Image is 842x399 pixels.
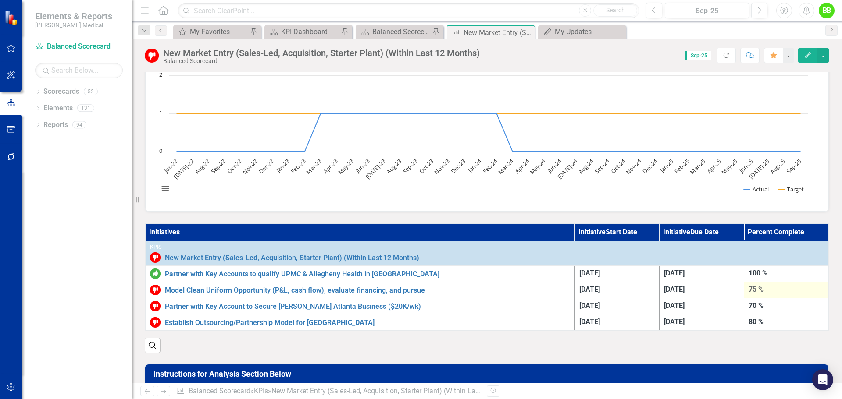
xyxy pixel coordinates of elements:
td: Double-Click to Edit [659,282,744,298]
td: Double-Click to Edit [574,266,659,282]
a: Balanced Scorecard [189,387,250,395]
td: Double-Click to Edit Right Click for Context Menu [145,298,574,314]
text: Mar-25 [688,157,706,176]
span: Sep-25 [685,51,711,60]
text: Dec-24 [641,157,659,176]
div: KPIs [150,244,824,250]
text: Sep-24 [593,157,611,176]
text: Jun-23 [353,157,371,175]
text: Jan-25 [657,157,675,175]
div: 52 [84,88,98,95]
td: Double-Click to Edit [574,298,659,314]
td: Double-Click to Edit Right Click for Context Menu [145,314,574,331]
div: 131 [77,105,94,112]
td: Double-Click to Edit Right Click for Context Menu [145,241,828,266]
div: 80 % [749,317,824,327]
text: Sep-22 [209,157,227,175]
text: Aug-23 [385,157,403,176]
td: Double-Click to Edit [659,266,744,282]
text: Sep-25 [785,157,803,175]
div: New Market Entry (Sales-Led, Acquisition, Starter Plant) (Within Last 12 Months) [271,387,519,395]
td: Double-Click to Edit [574,314,659,331]
input: Search ClearPoint... [178,3,639,18]
button: View chart menu, Chart [159,183,171,195]
text: 1 [159,109,162,117]
text: [DATE]-25 [747,157,771,180]
text: Mar-23 [305,157,323,176]
div: BB [819,3,835,18]
text: May-23 [336,157,355,176]
td: Double-Click to Edit [659,314,744,331]
div: 70 % [749,301,824,311]
a: Partner with Key Account to Secure [PERSON_NAME] Atlanta Business ($20K/wk) [165,303,570,311]
text: [DATE]-24 [556,157,579,181]
h3: Instructions for Analysis Section Below [153,370,823,378]
div: Balanced Scorecard [163,58,480,64]
text: Jun-24 [545,157,563,175]
text: Nov-22 [241,157,259,176]
text: [DATE]-23 [364,157,387,180]
span: [DATE] [579,301,600,310]
text: Sep-23 [401,157,419,175]
a: Balanced Scorecard [35,42,123,52]
span: [DATE] [664,301,685,310]
a: KPI Dashboard [267,26,339,37]
text: Oct-22 [225,157,243,175]
text: Aug-22 [193,157,211,176]
text: Dec-22 [257,157,275,175]
a: Model Clean Uniform Opportunity (P&L, cash flow), evaluate financing, and pursue [165,286,570,294]
text: Feb-25 [673,157,691,175]
a: New Market Entry (Sales-Led, Acquisition, Starter Plant) (Within Last 12 Months) [165,254,824,262]
svg: Interactive chart [154,71,813,202]
span: [DATE] [579,285,600,293]
td: Double-Click to Edit [744,314,828,331]
a: My Favorites [175,26,248,37]
img: Below Target [150,301,161,311]
div: Balanced Scorecard Welcome Page [372,26,430,37]
button: Search [593,4,637,17]
span: [DATE] [664,269,685,277]
text: Apr-23 [321,157,339,175]
div: KPI Dashboard [281,26,339,37]
td: Double-Click to Edit Right Click for Context Menu [145,282,574,298]
span: [DATE] [579,269,600,277]
img: Below Target [150,317,161,328]
g: Target, line 2 of 2 with 40 data points. [175,112,802,115]
div: My Favorites [190,26,248,37]
div: 94 [72,121,86,128]
div: My Updates [555,26,624,37]
a: Establish Outsourcing/Partnership Model for [GEOGRAPHIC_DATA] [165,319,570,327]
text: Apr-24 [513,157,531,175]
text: Aug-24 [577,157,595,176]
text: Dec-23 [449,157,467,175]
img: On or Above Target [150,268,161,279]
text: Aug-25 [768,157,787,176]
img: Below Target [150,285,161,295]
a: Partner with Key Accounts to qualify UPMC & Allegheny Health in [GEOGRAPHIC_DATA] [165,270,570,278]
text: Feb-24 [481,157,499,176]
div: 75 % [749,285,824,295]
small: [PERSON_NAME] Medical [35,21,112,28]
span: [DATE] [664,285,685,293]
text: Nov-24 [624,157,643,176]
td: Double-Click to Edit [744,282,828,298]
text: 0 [159,147,162,155]
button: Show Actual [744,185,769,193]
div: Chart. Highcharts interactive chart. [154,71,819,202]
button: Show Target [778,185,804,193]
a: Balanced Scorecard Welcome Page [358,26,430,37]
text: Jan-23 [274,157,291,175]
text: May-24 [528,157,547,177]
text: Jun-22 [162,157,179,175]
text: Oct-24 [609,157,627,175]
text: Nov-23 [432,157,451,176]
text: Jun-25 [737,157,755,175]
div: 100 % [749,268,824,279]
text: Jan-24 [466,157,483,175]
text: May-25 [720,157,739,176]
a: Elements [43,103,73,113]
div: New Market Entry (Sales-Led, Acquisition, Starter Plant) (Within Last 12 Months) [464,27,532,38]
img: Below Target [150,252,161,263]
span: Search [606,7,625,14]
span: [DATE] [664,318,685,326]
